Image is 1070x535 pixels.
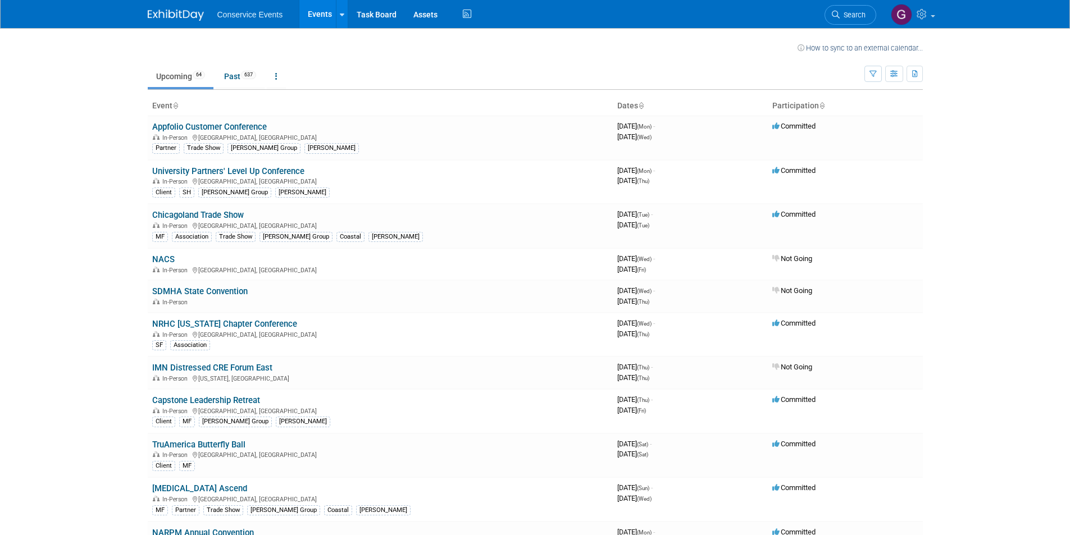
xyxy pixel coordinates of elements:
[637,408,646,414] span: (Fri)
[651,395,653,404] span: -
[617,450,648,458] span: [DATE]
[368,232,423,242] div: [PERSON_NAME]
[772,363,812,371] span: Not Going
[162,451,191,459] span: In-Person
[172,505,199,515] div: Partner
[617,297,649,305] span: [DATE]
[152,221,608,230] div: [GEOGRAPHIC_DATA], [GEOGRAPHIC_DATA]
[617,221,649,229] span: [DATE]
[162,267,191,274] span: In-Person
[617,406,646,414] span: [DATE]
[798,44,923,52] a: How to sync to an external calendar...
[179,461,195,471] div: MF
[216,66,265,87] a: Past637
[638,101,644,110] a: Sort by Start Date
[637,134,652,140] span: (Wed)
[304,143,359,153] div: [PERSON_NAME]
[203,505,243,515] div: Trade Show
[179,188,194,198] div: SH
[617,210,653,218] span: [DATE]
[199,417,272,427] div: [PERSON_NAME] Group
[162,299,191,306] span: In-Person
[637,222,649,228] span: (Tue)
[650,440,652,448] span: -
[172,232,212,242] div: Association
[153,496,160,501] img: In-Person Event
[259,232,333,242] div: [PERSON_NAME] Group
[152,330,608,339] div: [GEOGRAPHIC_DATA], [GEOGRAPHIC_DATA]
[772,440,816,448] span: Committed
[162,178,191,185] span: In-Person
[152,122,267,132] a: Appfolio Customer Conference
[153,375,160,381] img: In-Person Event
[637,451,648,458] span: (Sat)
[637,321,652,327] span: (Wed)
[617,254,655,263] span: [DATE]
[637,267,646,273] span: (Fri)
[170,340,210,350] div: Association
[637,256,652,262] span: (Wed)
[637,397,649,403] span: (Thu)
[617,166,655,175] span: [DATE]
[162,496,191,503] span: In-Person
[152,505,168,515] div: MF
[772,254,812,263] span: Not Going
[276,417,330,427] div: [PERSON_NAME]
[152,286,248,296] a: SDMHA State Convention
[162,331,191,339] span: In-Person
[653,166,655,175] span: -
[637,485,649,491] span: (Sun)
[152,265,608,274] div: [GEOGRAPHIC_DATA], [GEOGRAPHIC_DATA]
[617,132,652,141] span: [DATE]
[617,363,653,371] span: [DATE]
[637,496,652,502] span: (Wed)
[152,176,608,185] div: [GEOGRAPHIC_DATA], [GEOGRAPHIC_DATA]
[840,11,866,19] span: Search
[772,122,816,130] span: Committed
[148,66,213,87] a: Upcoming64
[651,483,653,492] span: -
[275,188,330,198] div: [PERSON_NAME]
[613,97,768,116] th: Dates
[637,441,648,447] span: (Sat)
[152,210,244,220] a: Chicagoland Trade Show
[772,210,816,218] span: Committed
[153,267,160,272] img: In-Person Event
[653,122,655,130] span: -
[152,440,245,450] a: TruAmerica Butterfly Ball
[651,363,653,371] span: -
[172,101,178,110] a: Sort by Event Name
[152,395,260,405] a: Capstone Leadership Retreat
[637,288,652,294] span: (Wed)
[772,483,816,492] span: Committed
[617,176,649,185] span: [DATE]
[153,299,160,304] img: In-Person Event
[617,395,653,404] span: [DATE]
[617,319,655,327] span: [DATE]
[227,143,300,153] div: [PERSON_NAME] Group
[617,494,652,502] span: [DATE]
[152,363,272,373] a: IMN Distressed CRE Forum East
[152,461,175,471] div: Client
[153,134,160,140] img: In-Person Event
[617,440,652,448] span: [DATE]
[772,286,812,295] span: Not Going
[637,375,649,381] span: (Thu)
[637,299,649,305] span: (Thu)
[241,71,256,79] span: 637
[152,406,608,415] div: [GEOGRAPHIC_DATA], [GEOGRAPHIC_DATA]
[819,101,825,110] a: Sort by Participation Type
[653,286,655,295] span: -
[637,168,652,174] span: (Mon)
[152,450,608,459] div: [GEOGRAPHIC_DATA], [GEOGRAPHIC_DATA]
[193,71,205,79] span: 64
[152,143,180,153] div: Partner
[825,5,876,25] a: Search
[162,222,191,230] span: In-Person
[617,286,655,295] span: [DATE]
[772,319,816,327] span: Committed
[217,10,283,19] span: Conservice Events
[772,166,816,175] span: Committed
[216,232,256,242] div: Trade Show
[152,483,247,493] a: [MEDICAL_DATA] Ascend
